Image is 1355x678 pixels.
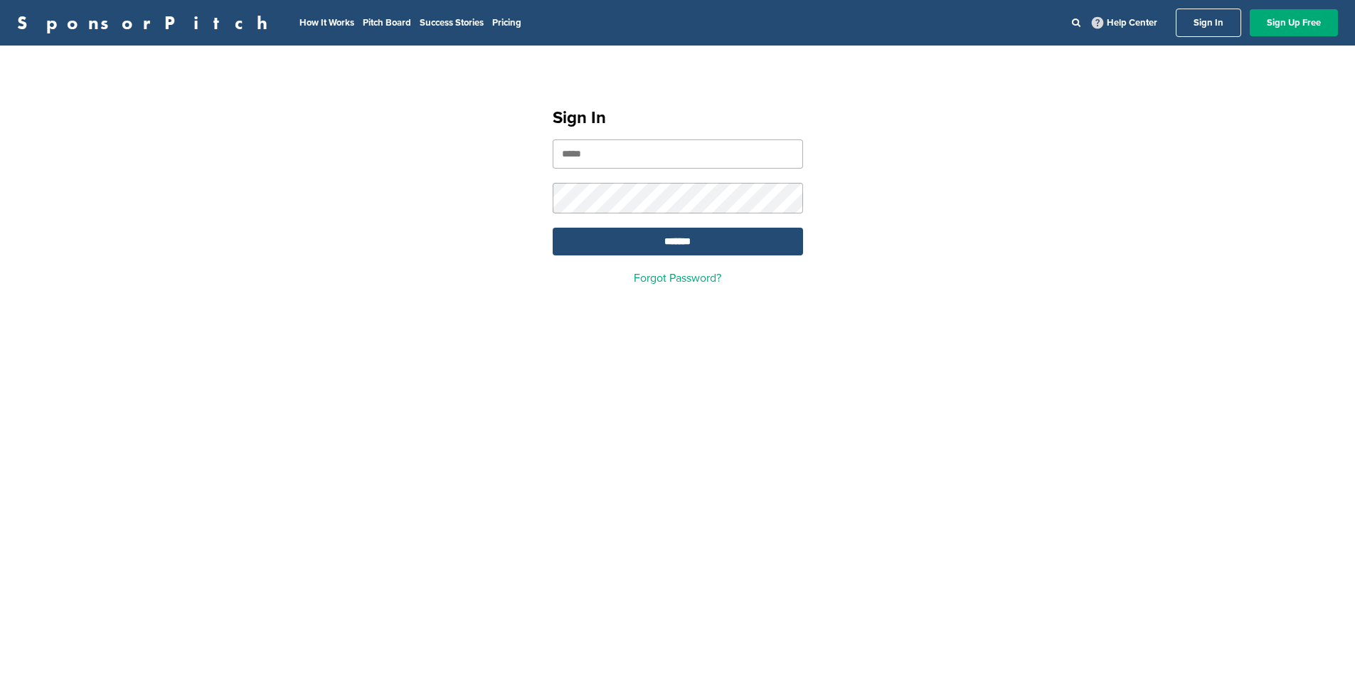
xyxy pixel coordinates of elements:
a: Forgot Password? [634,271,721,285]
a: Success Stories [420,17,484,28]
h1: Sign In [553,105,803,131]
a: Pitch Board [363,17,411,28]
a: SponsorPitch [17,14,277,32]
a: How It Works [299,17,354,28]
a: Sign In [1176,9,1241,37]
a: Pricing [492,17,521,28]
a: Sign Up Free [1250,9,1338,36]
a: Help Center [1089,14,1160,31]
